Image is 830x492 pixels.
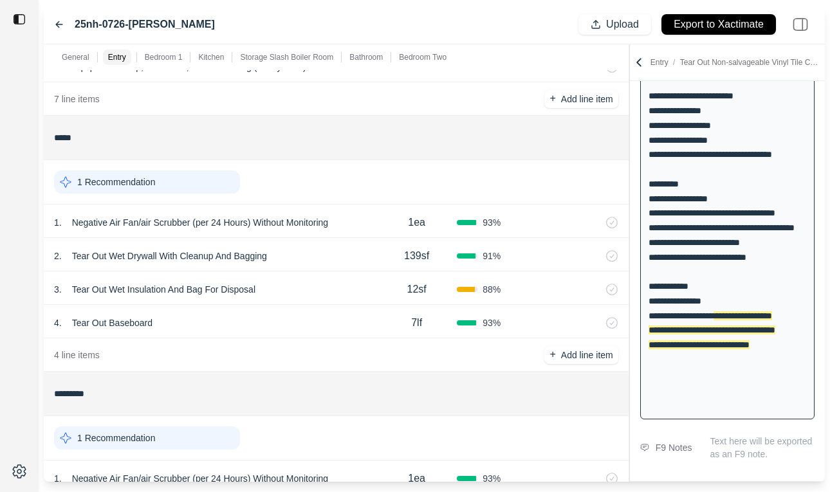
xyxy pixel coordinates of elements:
[77,176,155,188] p: 1 Recommendation
[54,216,62,229] p: 1 .
[13,13,26,26] img: toggle sidebar
[483,472,501,485] span: 93 %
[54,349,100,361] p: 4 line items
[549,91,555,106] p: +
[54,283,62,296] p: 3 .
[544,90,618,108] button: +Add line item
[483,316,501,329] span: 93 %
[62,52,89,62] p: General
[67,314,158,332] p: Tear Out Baseboard
[407,282,427,297] p: 12sf
[408,471,425,486] p: 1ea
[640,444,649,451] img: comment
[656,440,692,455] div: F9 Notes
[606,17,639,32] p: Upload
[661,14,776,35] button: Export to Xactimate
[710,435,815,460] p: Text here will be exported as an F9 note.
[544,346,618,364] button: +Add line item
[54,316,62,329] p: 4 .
[75,17,215,32] label: 25nh-0726-[PERSON_NAME]
[67,280,261,298] p: Tear Out Wet Insulation And Bag For Disposal
[240,52,333,62] p: Storage Slash Boiler Room
[669,58,680,67] span: /
[399,52,447,62] p: Bedroom Two
[349,52,383,62] p: Bathroom
[578,14,651,35] button: Upload
[561,349,613,361] p: Add line item
[650,57,822,68] p: Entry
[77,432,155,444] p: 1 Recommendation
[549,347,555,362] p: +
[145,52,183,62] p: Bedroom 1
[483,250,501,262] span: 91 %
[408,215,425,230] p: 1ea
[411,315,422,331] p: 7lf
[108,52,126,62] p: Entry
[54,250,62,262] p: 2 .
[786,10,815,39] img: right-panel.svg
[561,93,613,105] p: Add line item
[483,283,501,296] span: 88 %
[674,17,764,32] p: Export to Xactimate
[67,247,272,265] p: Tear Out Wet Drywall With Cleanup And Bagging
[404,248,429,264] p: 139sf
[198,52,224,62] p: Kitchen
[54,93,100,105] p: 7 line items
[67,469,333,487] p: Negative Air Fan/air Scrubber (per 24 Hours) Without Monitoring
[67,214,333,232] p: Negative Air Fan/air Scrubber (per 24 Hours) Without Monitoring
[54,472,62,485] p: 1 .
[483,216,501,229] span: 93 %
